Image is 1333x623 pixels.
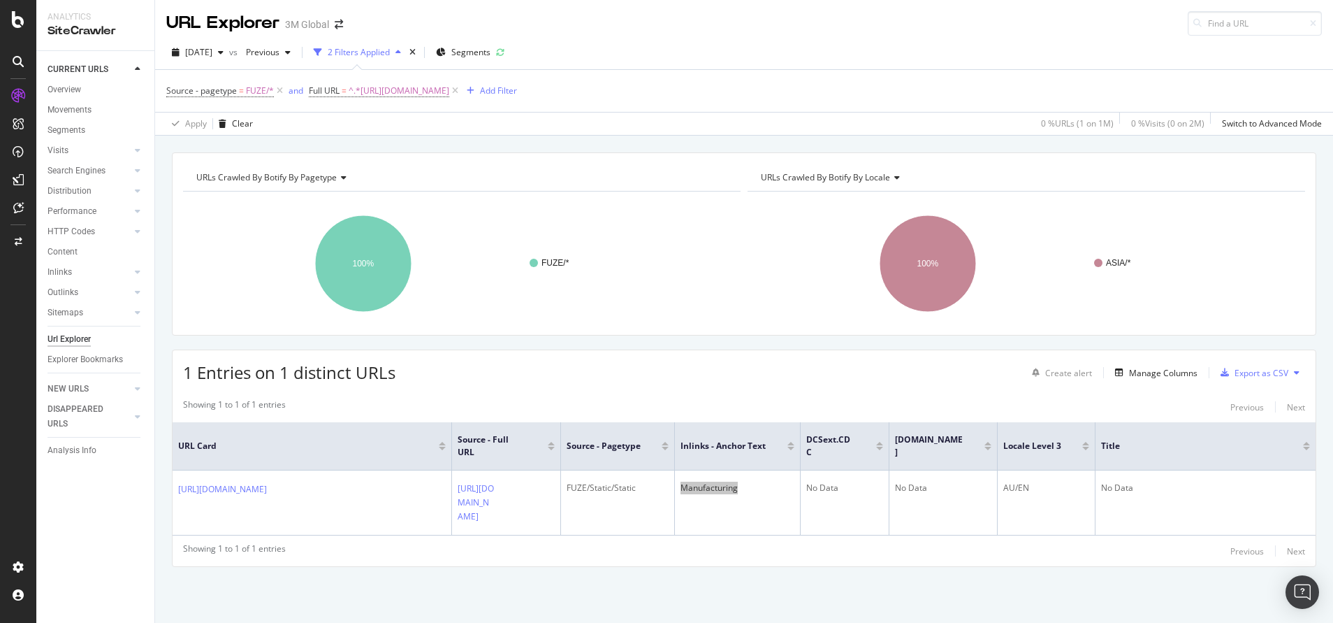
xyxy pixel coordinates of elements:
[48,245,145,259] a: Content
[309,85,340,96] span: Full URL
[1234,367,1288,379] div: Export as CSV
[183,399,286,415] div: Showing 1 to 1 of 1 entries
[48,103,145,117] a: Movements
[48,285,78,300] div: Outlinks
[1287,543,1305,559] button: Next
[349,81,449,101] span: ^.*[URL][DOMAIN_NAME]
[48,164,105,178] div: Search Engines
[353,259,374,268] text: 100%
[166,41,229,64] button: [DATE]
[48,402,118,431] div: DISAPPEARED URLS
[48,352,123,367] div: Explorer Bookmarks
[1215,361,1288,384] button: Export as CSV
[680,482,794,494] div: Manufacturing
[240,41,296,64] button: Previous
[213,113,253,135] button: Clear
[48,11,143,23] div: Analytics
[178,482,267,496] a: [URL][DOMAIN_NAME]
[48,382,89,396] div: NEW URLS
[166,11,279,35] div: URL Explorer
[407,45,418,59] div: times
[48,265,131,280] a: Inlinks
[806,482,883,494] div: No Data
[48,62,131,77] a: CURRENT URLS
[48,352,145,367] a: Explorer Bookmarks
[1101,440,1282,452] span: Title
[289,84,303,97] button: and
[289,85,303,96] div: and
[48,204,131,219] a: Performance
[430,41,496,64] button: Segments
[748,203,1297,324] svg: A chart.
[917,259,939,268] text: 100%
[1285,575,1319,609] div: Open Intercom Messenger
[1041,117,1114,129] div: 0 % URLs ( 1 on 1M )
[285,17,329,31] div: 3M Global
[480,85,517,96] div: Add Filter
[239,85,244,96] span: =
[48,245,78,259] div: Content
[758,166,1292,189] h4: URLs Crawled By Botify By locale
[48,123,85,138] div: Segments
[246,81,274,101] span: FUZE/*
[1287,401,1305,413] div: Next
[48,184,92,199] div: Distribution
[1188,11,1322,36] input: Find a URL
[1003,440,1061,452] span: locale Level 3
[1230,401,1264,413] div: Previous
[328,46,390,58] div: 2 Filters Applied
[461,83,517,99] button: Add Filter
[1287,545,1305,557] div: Next
[1287,399,1305,415] button: Next
[895,482,991,494] div: No Data
[48,83,145,97] a: Overview
[1106,258,1131,268] text: ASIA/*
[48,123,145,138] a: Segments
[1026,361,1092,384] button: Create alert
[178,440,435,452] span: URL Card
[48,402,131,431] a: DISAPPEARED URLS
[183,361,395,384] span: 1 Entries on 1 distinct URLs
[48,332,91,347] div: Url Explorer
[48,285,131,300] a: Outlinks
[48,224,131,239] a: HTTP Codes
[1109,364,1197,381] button: Manage Columns
[232,117,253,129] div: Clear
[1230,543,1264,559] button: Previous
[48,443,96,458] div: Analysis Info
[48,204,96,219] div: Performance
[451,46,490,58] span: Segments
[1131,117,1204,129] div: 0 % Visits ( 0 on 2M )
[308,41,407,64] button: 2 Filters Applied
[48,382,131,396] a: NEW URLS
[194,166,728,189] h4: URLs Crawled By Botify By pagetype
[1222,117,1322,129] div: Switch to Advanced Mode
[342,85,347,96] span: =
[541,258,569,268] text: FUZE/*
[48,184,131,199] a: Distribution
[183,203,733,324] svg: A chart.
[1003,482,1089,494] div: AU/EN
[48,23,143,39] div: SiteCrawler
[48,224,95,239] div: HTTP Codes
[185,46,212,58] span: 2025 Aug. 3rd
[183,543,286,559] div: Showing 1 to 1 of 1 entries
[48,306,83,320] div: Sitemaps
[895,434,963,459] span: [DOMAIN_NAME]
[1230,399,1264,415] button: Previous
[1101,482,1310,494] div: No Data
[48,306,131,320] a: Sitemaps
[761,171,890,183] span: URLs Crawled By Botify By locale
[48,83,81,97] div: Overview
[196,171,337,183] span: URLs Crawled By Botify By pagetype
[567,482,669,494] div: FUZE/Static/Static
[48,62,108,77] div: CURRENT URLS
[166,85,237,96] span: Source - pagetype
[48,332,145,347] a: Url Explorer
[48,143,68,158] div: Visits
[1045,367,1092,379] div: Create alert
[48,265,72,280] div: Inlinks
[567,440,641,452] span: Source - pagetype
